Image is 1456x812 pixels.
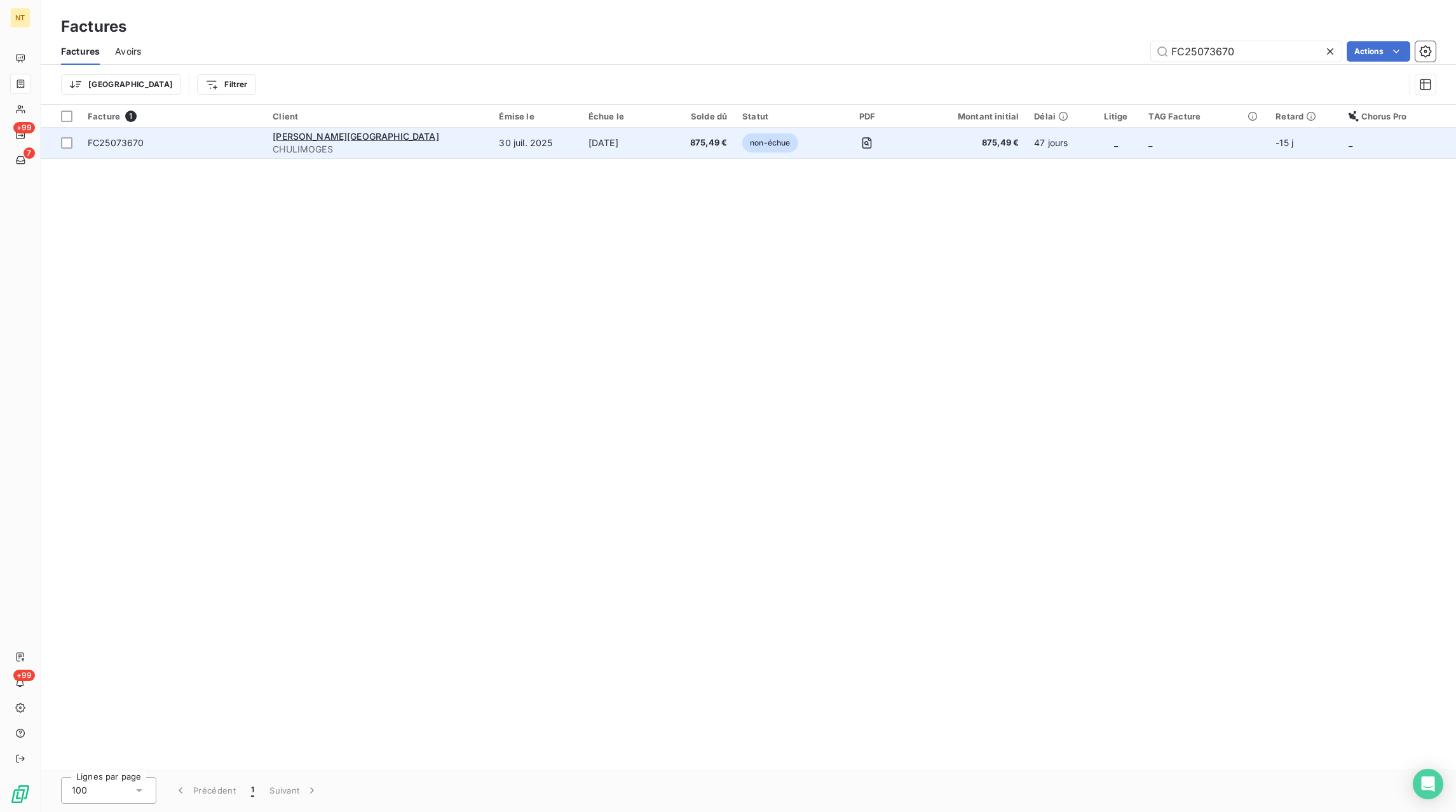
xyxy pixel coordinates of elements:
span: -15 j [1276,137,1293,148]
td: [DATE] [581,128,667,158]
span: 100 [72,784,87,797]
span: _ [1349,137,1352,148]
div: PDF [834,111,900,121]
span: +99 [13,670,35,681]
button: [GEOGRAPHIC_DATA] [61,74,181,95]
td: 30 juil. 2025 [491,128,580,158]
button: Filtrer [197,74,255,95]
button: Précédent [167,777,243,804]
span: 7 [24,147,35,159]
span: 875,49 € [915,137,1019,149]
span: _ [1114,137,1118,148]
div: NT [10,8,31,28]
div: Délai [1034,111,1083,121]
div: Chorus Pro [1349,111,1448,121]
div: Émise le [499,111,573,121]
span: Factures [61,45,100,58]
span: non-échue [742,133,798,152]
span: Facture [88,111,120,121]
span: CHULIMOGES [273,143,484,156]
div: Montant initial [915,111,1019,121]
img: Logo LeanPay [10,784,31,804]
span: _ [1148,137,1152,148]
div: Statut [742,111,819,121]
input: Rechercher [1151,41,1342,62]
td: 47 jours [1026,128,1091,158]
div: TAG Facture [1148,111,1260,121]
span: 875,49 € [674,137,727,149]
span: Avoirs [115,45,141,58]
span: FC25073670 [88,137,144,148]
span: [PERSON_NAME][GEOGRAPHIC_DATA] [273,131,439,142]
div: Retard [1276,111,1333,121]
button: Suivant [262,777,326,804]
span: 1 [125,111,137,122]
div: Litige [1098,111,1133,121]
button: Actions [1347,41,1410,62]
span: 1 [251,784,254,797]
span: +99 [13,122,35,133]
h3: Factures [61,15,126,38]
div: Échue le [589,111,659,121]
div: Client [273,111,484,121]
div: Open Intercom Messenger [1413,769,1443,799]
button: 1 [243,777,262,804]
div: Solde dû [674,111,727,121]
